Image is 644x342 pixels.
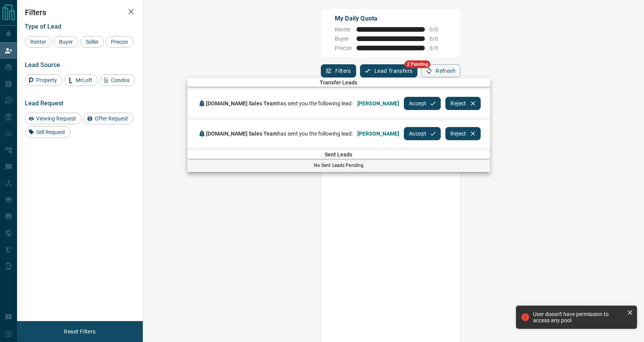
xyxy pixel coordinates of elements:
[357,100,399,107] span: [PERSON_NAME]
[187,79,490,86] span: Transfer Leads
[404,127,441,140] button: Accept
[445,97,480,110] button: Reject
[206,100,277,107] span: [DOMAIN_NAME] Sales Team
[533,311,624,323] div: User doesn't have permission to access any pool
[206,131,277,137] span: [DOMAIN_NAME] Sales Team
[187,151,490,158] span: Sent Leads
[206,131,353,137] span: has sent you the following lead:
[357,131,399,137] span: [PERSON_NAME]
[206,100,353,107] span: has sent you the following lead:
[187,162,490,169] p: No Sent Leads Pending
[404,97,441,110] button: Accept
[445,127,480,140] button: Reject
